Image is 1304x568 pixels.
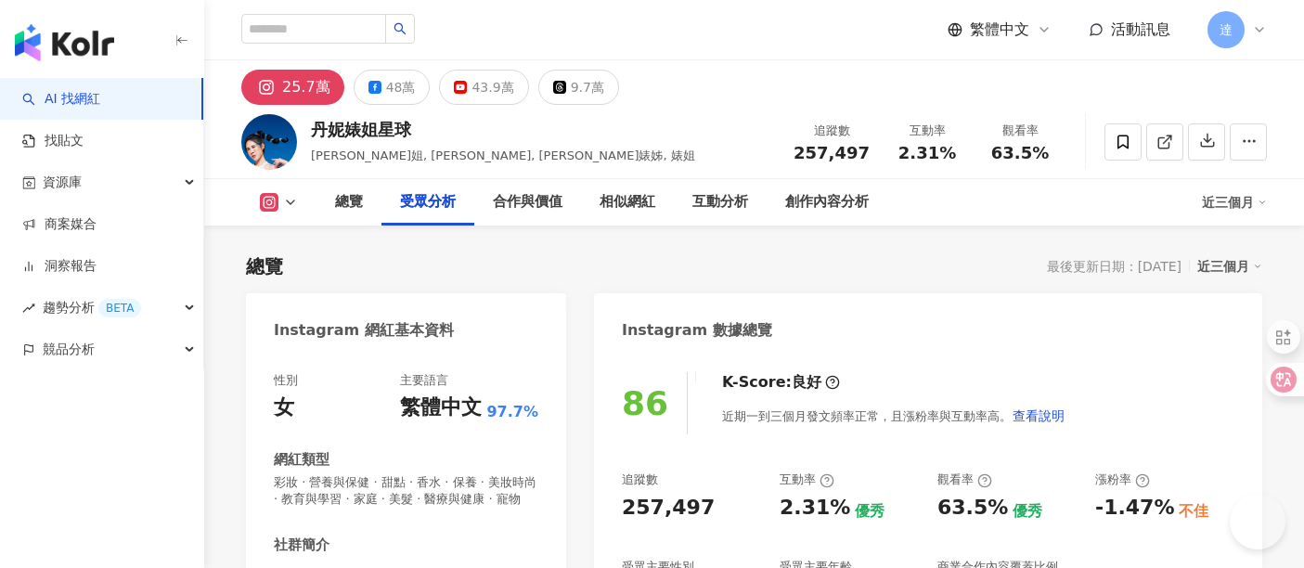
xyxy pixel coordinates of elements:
[311,118,695,141] div: 丹妮婊姐星球
[1230,494,1285,549] iframe: Help Scout Beacon - Open
[794,122,870,140] div: 追蹤數
[43,287,141,329] span: 趨勢分析
[855,501,884,522] div: 優秀
[394,22,407,35] span: search
[274,372,298,389] div: 性別
[970,19,1029,40] span: 繁體中文
[538,70,619,105] button: 9.7萬
[937,494,1008,523] div: 63.5%
[722,397,1065,434] div: 近期一到三個月發文頻率正常，且漲粉率與互動率高。
[1047,259,1181,274] div: 最後更新日期：[DATE]
[274,474,538,508] span: 彩妝 · 營養與保健 · 甜點 · 香水 · 保養 · 美妝時尚 · 教育與學習 · 家庭 · 美髮 · 醫療與健康 · 寵物
[1220,19,1233,40] span: 達
[439,70,528,105] button: 43.9萬
[471,74,513,100] div: 43.9萬
[335,191,363,213] div: 總覽
[722,372,840,393] div: K-Score :
[1197,254,1262,278] div: 近三個月
[1179,501,1208,522] div: 不佳
[246,253,283,279] div: 總覽
[1202,187,1267,217] div: 近三個月
[311,148,695,162] span: [PERSON_NAME]姐, [PERSON_NAME], [PERSON_NAME]婊姊, 婊姐
[1012,397,1065,434] button: 查看說明
[22,215,97,234] a: 商案媒合
[622,320,772,341] div: Instagram 數據總覽
[1111,20,1170,38] span: 活動訊息
[22,90,100,109] a: searchAI 找網紅
[571,74,604,100] div: 9.7萬
[22,257,97,276] a: 洞察報告
[486,402,538,422] span: 97.7%
[780,494,850,523] div: 2.31%
[493,191,562,213] div: 合作與價值
[241,70,344,105] button: 25.7萬
[898,144,956,162] span: 2.31%
[1095,494,1174,523] div: -1.47%
[274,394,294,422] div: 女
[780,471,834,488] div: 互動率
[22,132,84,150] a: 找貼文
[282,74,330,100] div: 25.7萬
[1095,471,1150,488] div: 漲粉率
[792,372,821,393] div: 良好
[98,299,141,317] div: BETA
[400,372,448,389] div: 主要語言
[386,74,416,100] div: 48萬
[622,471,658,488] div: 追蹤數
[985,122,1055,140] div: 觀看率
[15,24,114,61] img: logo
[937,471,992,488] div: 觀看率
[274,536,329,555] div: 社群簡介
[43,161,82,203] span: 資源庫
[622,494,715,523] div: 257,497
[991,144,1049,162] span: 63.5%
[400,394,482,422] div: 繁體中文
[22,302,35,315] span: rise
[274,450,329,470] div: 網紅類型
[692,191,748,213] div: 互動分析
[622,384,668,422] div: 86
[400,191,456,213] div: 受眾分析
[241,114,297,170] img: KOL Avatar
[794,143,870,162] span: 257,497
[274,320,454,341] div: Instagram 網紅基本資料
[354,70,431,105] button: 48萬
[1013,501,1042,522] div: 優秀
[43,329,95,370] span: 競品分析
[1013,408,1065,423] span: 查看說明
[892,122,962,140] div: 互動率
[785,191,869,213] div: 創作內容分析
[600,191,655,213] div: 相似網紅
